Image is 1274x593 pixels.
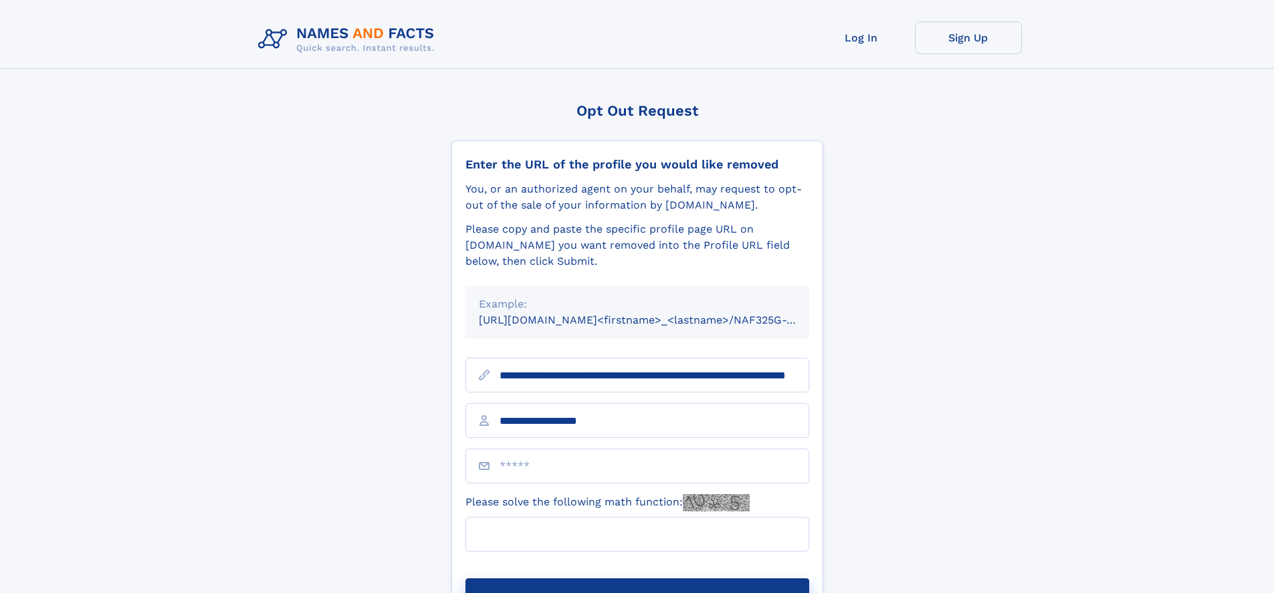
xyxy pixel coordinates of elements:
[808,21,915,54] a: Log In
[915,21,1022,54] a: Sign Up
[465,181,809,213] div: You, or an authorized agent on your behalf, may request to opt-out of the sale of your informatio...
[451,102,823,119] div: Opt Out Request
[465,494,750,511] label: Please solve the following math function:
[479,296,796,312] div: Example:
[479,314,835,326] small: [URL][DOMAIN_NAME]<firstname>_<lastname>/NAF325G-xxxxxxxx
[465,157,809,172] div: Enter the URL of the profile you would like removed
[465,221,809,269] div: Please copy and paste the specific profile page URL on [DOMAIN_NAME] you want removed into the Pr...
[253,21,445,57] img: Logo Names and Facts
